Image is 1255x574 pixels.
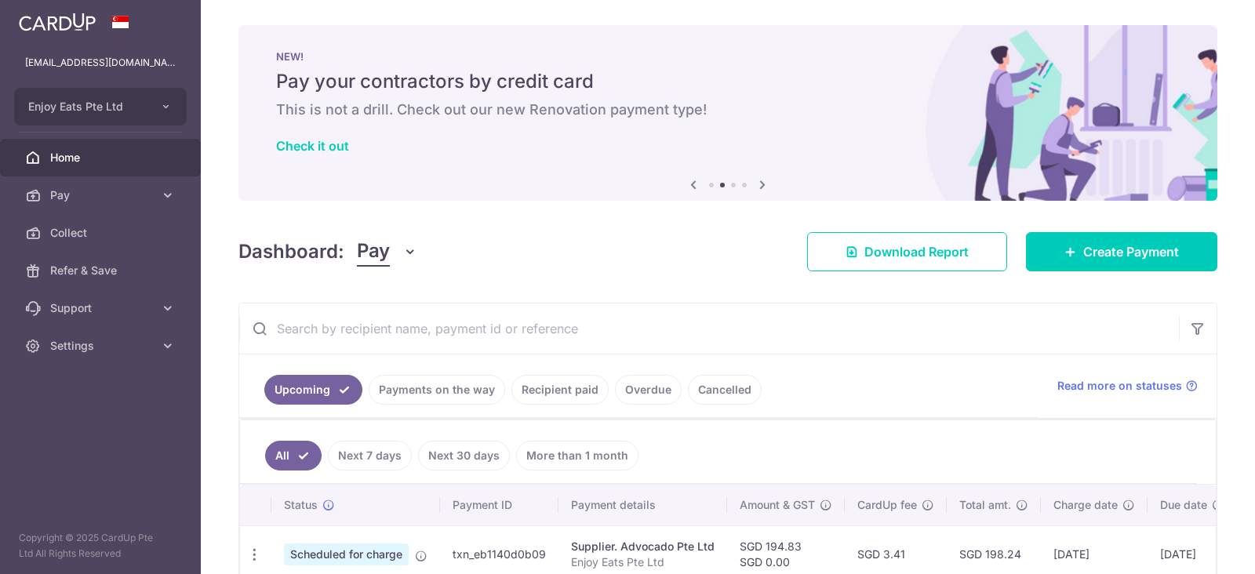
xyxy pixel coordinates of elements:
[1083,242,1179,261] span: Create Payment
[284,497,318,513] span: Status
[238,25,1217,201] img: Renovation banner
[276,50,1180,63] p: NEW!
[1155,527,1239,566] iframe: Opens a widget where you can find more information
[328,441,412,470] a: Next 7 days
[276,138,349,154] a: Check it out
[807,232,1007,271] a: Download Report
[369,375,505,405] a: Payments on the way
[571,539,715,554] div: Supplier. Advocado Pte Ltd
[276,100,1180,119] h6: This is not a drill. Check out our new Renovation payment type!
[688,375,762,405] a: Cancelled
[440,485,558,525] th: Payment ID
[284,543,409,565] span: Scheduled for charge
[959,497,1011,513] span: Total amt.
[571,554,715,570] p: Enjoy Eats Pte Ltd
[265,441,322,470] a: All
[276,69,1180,94] h5: Pay your contractors by credit card
[264,375,362,405] a: Upcoming
[740,497,815,513] span: Amount & GST
[238,238,344,266] h4: Dashboard:
[511,375,609,405] a: Recipient paid
[1053,497,1118,513] span: Charge date
[50,263,154,278] span: Refer & Save
[558,485,727,525] th: Payment details
[1026,232,1217,271] a: Create Payment
[357,237,390,267] span: Pay
[50,150,154,165] span: Home
[28,99,144,114] span: Enjoy Eats Pte Ltd
[418,441,510,470] a: Next 30 days
[14,88,187,125] button: Enjoy Eats Pte Ltd
[1057,378,1198,394] a: Read more on statuses
[615,375,682,405] a: Overdue
[50,187,154,203] span: Pay
[357,237,417,267] button: Pay
[25,55,176,71] p: [EMAIL_ADDRESS][DOMAIN_NAME]
[1057,378,1182,394] span: Read more on statuses
[239,303,1179,354] input: Search by recipient name, payment id or reference
[857,497,917,513] span: CardUp fee
[50,300,154,316] span: Support
[1160,497,1207,513] span: Due date
[516,441,638,470] a: More than 1 month
[864,242,969,261] span: Download Report
[50,338,154,354] span: Settings
[50,225,154,241] span: Collect
[19,13,96,31] img: CardUp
